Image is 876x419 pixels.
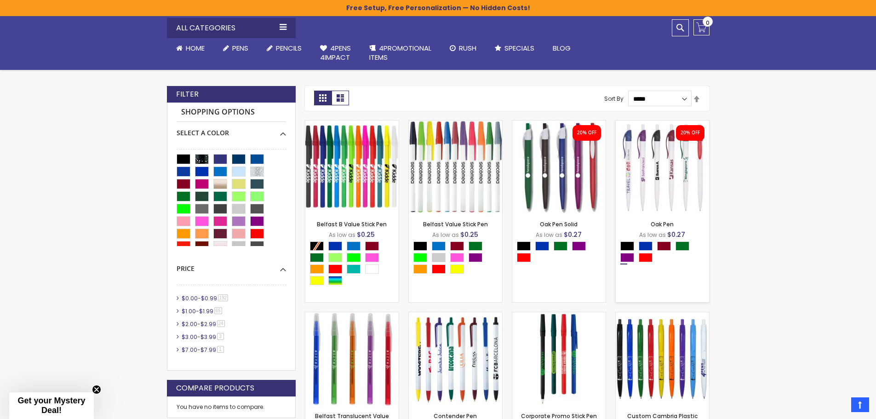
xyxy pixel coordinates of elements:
div: Pink [365,253,379,262]
div: Yellow [450,264,464,274]
a: $3.00-$3.993 [179,333,227,341]
span: $1.00 [182,307,196,315]
div: Grey Light [432,253,446,262]
span: 4Pens 4impact [320,43,351,62]
a: Oak Pen [616,120,709,128]
span: Pencils [276,43,302,53]
img: Oak Pen Solid [512,121,606,214]
a: Blog [544,38,580,58]
div: Blue Light [432,241,446,251]
span: Blog [553,43,571,53]
strong: Compare Products [176,383,254,393]
div: Red [432,264,446,274]
div: Burgundy [450,241,464,251]
span: $7.99 [200,346,216,354]
img: Belfast Value Stick Pen [409,121,502,214]
div: Lime Green [413,253,427,262]
span: $0.27 [667,230,685,239]
div: Yellow [310,276,324,285]
span: 65 [214,307,222,314]
div: Select A Color [177,122,286,138]
div: White [365,264,379,274]
a: Belfast Value Stick Pen [423,220,488,228]
div: Red [328,264,342,274]
div: Burgundy [365,241,379,251]
span: Get your Mystery Deal! [17,396,85,415]
span: $0.25 [357,230,375,239]
div: Purple [469,253,482,262]
div: Teal [347,264,361,274]
img: Oak Pen [616,121,709,214]
span: $3.00 [182,333,197,341]
div: Green [469,241,482,251]
a: Pens [214,38,258,58]
div: All Categories [167,18,296,38]
div: Green [310,253,324,262]
strong: Grid [314,91,332,105]
a: $7.00-$7.991 [179,346,227,354]
div: Assorted [328,276,342,285]
div: Burgundy [657,241,671,251]
div: 20% OFF [681,130,700,136]
a: Specials [486,38,544,58]
img: Corporate Promo Stick Pen [512,312,606,406]
span: $1.99 [199,307,213,315]
span: 4PROMOTIONAL ITEMS [369,43,431,62]
span: $0.00 [182,294,198,302]
div: Blue [328,241,342,251]
div: Select A Color [620,241,709,264]
a: Belfast B Value Stick Pen [317,220,387,228]
div: Black [413,241,427,251]
a: 4PROMOTIONALITEMS [360,38,441,68]
div: Red [639,253,653,262]
a: Corporate Promo Stick Pen [512,312,606,320]
a: Custom Cambria Plastic Retractable Ballpoint Pen - Monochromatic Body Color [616,312,709,320]
span: Specials [504,43,534,53]
span: Home [186,43,205,53]
div: Red [517,253,531,262]
a: Belfast Value Stick Pen [409,120,502,128]
a: $1.00-$1.9965 [179,307,225,315]
span: $0.27 [564,230,582,239]
span: 3 [217,333,224,340]
span: 1 [217,346,224,353]
strong: Filter [176,89,199,99]
span: Rush [459,43,476,53]
span: $2.00 [182,320,197,328]
img: Belfast B Value Stick Pen [305,121,399,214]
a: $0.00-$0.99192 [179,294,232,302]
div: You have no items to compare. [167,396,296,418]
div: Orange [413,264,427,274]
button: Close teaser [92,385,101,394]
a: Oak Pen Solid [512,120,606,128]
a: Top [851,397,869,412]
div: Select A Color [517,241,606,264]
span: Pens [232,43,248,53]
div: Get your Mystery Deal!Close teaser [9,392,94,419]
span: $2.99 [200,320,216,328]
a: Contender Pen [409,312,502,320]
div: Green [676,241,689,251]
span: As low as [639,231,666,239]
div: 20% OFF [577,130,596,136]
a: Oak Pen [651,220,674,228]
span: $7.00 [182,346,197,354]
a: Belfast Translucent Value Stick Pen [305,312,399,320]
div: Black [517,241,531,251]
div: Blue Light [347,241,361,251]
div: Blue [535,241,549,251]
span: 0 [706,18,710,27]
img: Belfast Translucent Value Stick Pen [305,312,399,406]
a: $2.00-$2.9924 [179,320,228,328]
img: Custom Cambria Plastic Retractable Ballpoint Pen - Monochromatic Body Color [616,312,709,406]
div: Black [620,241,634,251]
div: Select A Color [413,241,502,276]
a: Belfast B Value Stick Pen [305,120,399,128]
div: Orange [310,264,324,274]
img: Contender Pen [409,312,502,406]
span: $0.99 [201,294,217,302]
a: Home [167,38,214,58]
div: Lime Green [347,253,361,262]
div: Green Light [328,253,342,262]
div: Price [177,258,286,273]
